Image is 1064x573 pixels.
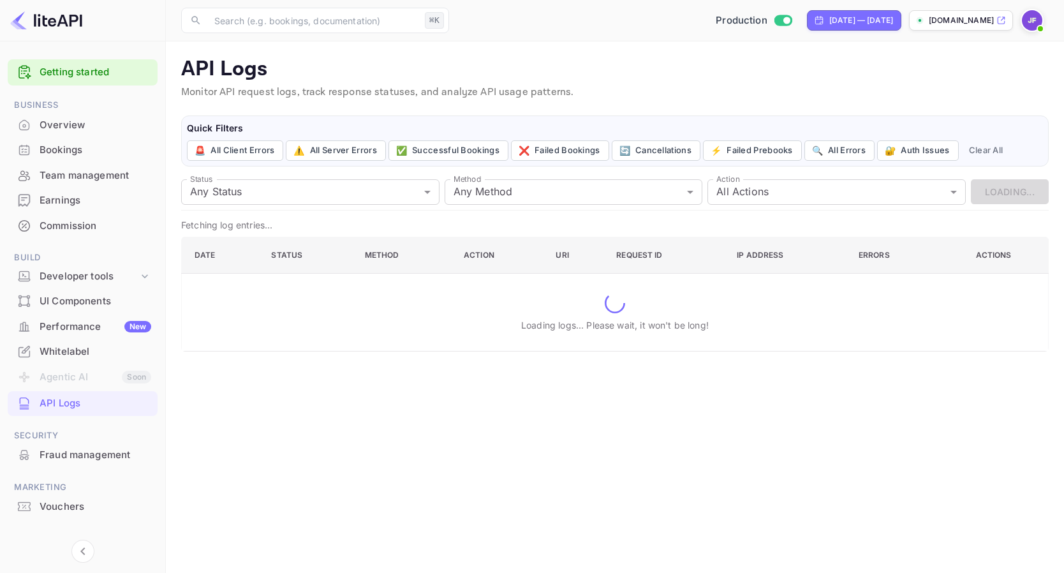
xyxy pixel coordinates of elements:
p: [DOMAIN_NAME] [929,15,994,26]
button: ⚡Failed Prebooks [703,140,802,161]
button: Clear All [964,140,1009,161]
input: Search (e.g. bookings, documentation) [207,8,420,33]
a: Getting started [40,65,151,80]
th: IP Address [727,237,848,273]
span: 🔄 [619,143,630,158]
p: Fetching log entries... [181,218,1049,232]
div: Vouchers [8,495,158,519]
div: UI Components [40,294,151,309]
span: ⚡ [711,143,721,158]
div: Team management [8,163,158,188]
div: Getting started [8,59,158,86]
button: 🔍All Errors [804,140,875,161]
span: 🔐 [885,143,896,158]
div: API Logs [8,391,158,416]
div: PerformanceNew [8,315,158,339]
h6: Quick Filters [187,121,1043,135]
th: Request ID [606,237,727,273]
span: Build [8,251,158,265]
div: Any Status [181,179,440,205]
div: Vouchers [40,500,151,514]
a: Earnings [8,188,158,212]
div: Overview [8,113,158,138]
label: Method [454,174,481,184]
p: Monitor API request logs, track response statuses, and analyze API usage patterns. [181,85,1049,100]
div: Team management [40,168,151,183]
span: Production [716,13,767,28]
a: Commission [8,214,158,237]
th: Status [261,237,354,273]
div: Whitelabel [8,339,158,364]
img: Jenny Frimer [1022,10,1042,31]
div: ⌘K [425,12,444,29]
button: Collapse navigation [71,540,94,563]
div: [DATE] — [DATE] [829,15,893,26]
div: Overview [40,118,151,133]
span: 🔍 [812,143,823,158]
p: API Logs [181,57,1049,82]
p: Loading logs... Please wait, it won't be long! [521,318,709,332]
span: ⚠️ [293,143,304,158]
button: 🔐Auth Issues [877,140,959,161]
img: LiteAPI logo [10,10,82,31]
th: Date [182,237,262,273]
button: ⚠️All Server Errors [286,140,385,161]
div: Fraud management [8,443,158,468]
button: 🔄Cancellations [612,140,700,161]
div: Commission [8,214,158,239]
div: Earnings [8,188,158,213]
div: UI Components [8,289,158,314]
div: Any Method [445,179,703,205]
th: Actions [942,237,1048,273]
a: Vouchers [8,495,158,518]
div: Commission [40,219,151,234]
a: Fraud management [8,443,158,466]
a: Bookings [8,138,158,161]
button: 🚨All Client Errors [187,140,283,161]
span: 🚨 [195,143,205,158]
a: Overview [8,113,158,137]
span: Marketing [8,480,158,495]
div: Whitelabel [40,345,151,359]
div: Developer tools [8,265,158,288]
div: Bookings [8,138,158,163]
div: All Actions [707,179,966,205]
th: Method [355,237,454,273]
div: Fraud management [40,448,151,463]
th: Errors [848,237,942,273]
a: Whitelabel [8,339,158,363]
button: ✅Successful Bookings [388,140,508,161]
div: Performance [40,320,151,334]
a: Team management [8,163,158,187]
th: URI [545,237,606,273]
div: Developer tools [40,269,138,284]
div: Bookings [40,143,151,158]
label: Action [716,174,740,184]
div: Click to change the date range period [807,10,901,31]
span: Security [8,429,158,443]
span: ✅ [396,143,407,158]
div: New [124,321,151,332]
div: API Logs [40,396,151,411]
div: Switch to Sandbox mode [711,13,797,28]
button: ❌Failed Bookings [511,140,609,161]
span: ❌ [519,143,529,158]
a: UI Components [8,289,158,313]
a: API Logs [8,391,158,415]
span: Business [8,98,158,112]
label: Status [190,174,212,184]
div: Earnings [40,193,151,208]
th: Action [454,237,545,273]
a: PerformanceNew [8,315,158,338]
